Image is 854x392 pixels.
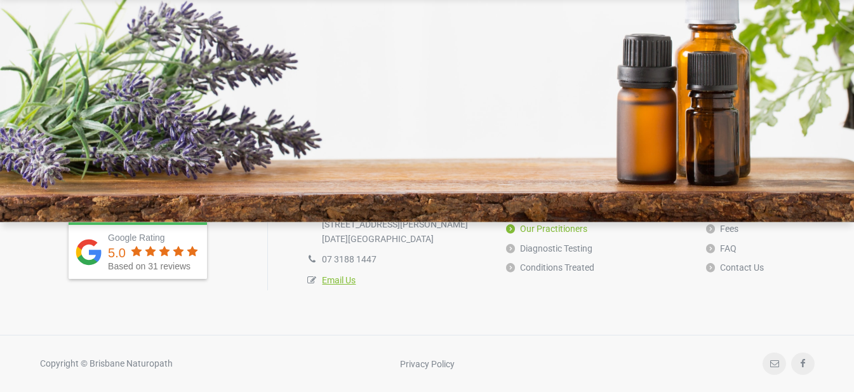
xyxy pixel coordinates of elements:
[322,275,356,285] a: Email Us
[506,219,587,238] a: Our Practitioners
[108,231,201,244] div: Google Rating
[40,356,173,370] div: Copyright © Brisbane Naturopath
[506,239,592,258] a: Diagnostic Testing
[706,219,738,238] a: Fees
[706,239,737,258] a: FAQ
[791,353,815,375] a: Facebook
[108,261,190,271] span: Based on 31 reviews
[322,252,481,266] div: 07 3188 1447
[506,258,594,277] a: Conditions Treated
[108,247,126,259] div: 5.0
[706,258,764,277] a: Contact Us
[322,203,481,246] div: Brisbane Naturopath [STREET_ADDRESS][PERSON_NAME] [DATE][GEOGRAPHIC_DATA]
[763,353,786,375] a: Email
[400,358,455,368] a: Privacy Policy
